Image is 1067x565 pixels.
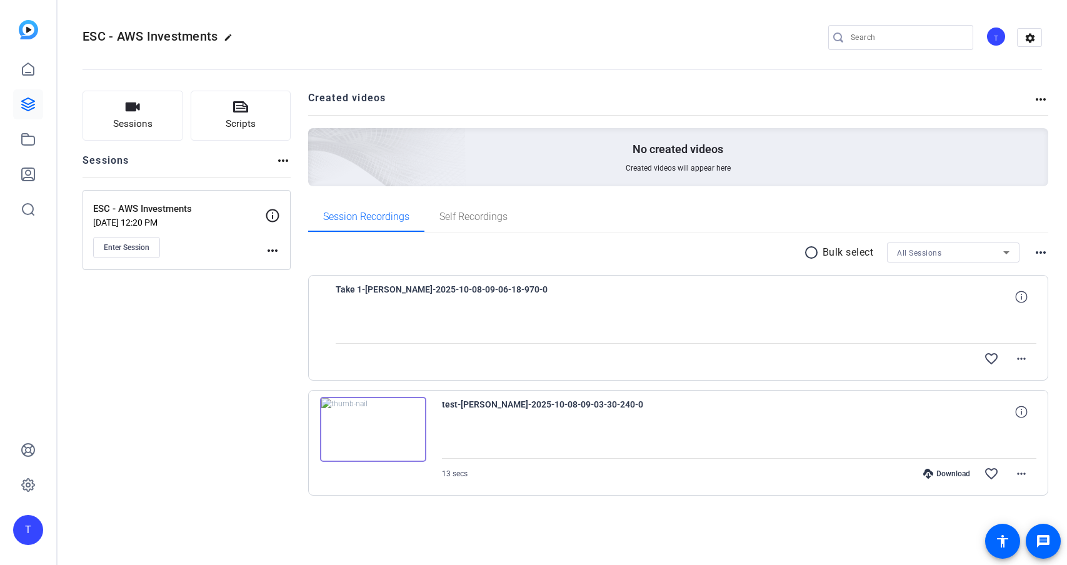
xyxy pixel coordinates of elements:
span: ESC - AWS Investments [83,29,218,44]
div: T [13,515,43,545]
mat-icon: more_horiz [1033,245,1048,260]
mat-icon: more_horiz [1014,351,1029,366]
mat-icon: favorite_border [984,351,999,366]
span: Created videos will appear here [626,163,731,173]
img: Creted videos background [168,4,466,276]
img: thumb-nail [320,397,426,462]
mat-icon: message [1036,534,1051,549]
mat-icon: more_horiz [276,153,291,168]
ngx-avatar: thobilly@amazon.com [986,26,1008,48]
span: Enter Session [104,242,149,252]
mat-icon: more_horiz [1014,466,1029,481]
img: blue-gradient.svg [19,20,38,39]
span: Sessions [113,117,153,131]
button: Sessions [83,91,183,141]
mat-icon: edit [224,33,239,48]
mat-icon: more_horiz [265,243,280,258]
span: Self Recordings [439,212,508,222]
span: test-[PERSON_NAME]-2025-10-08-09-03-30-240-0 [442,397,673,427]
mat-icon: more_horiz [1033,92,1048,107]
p: Bulk select [823,245,874,260]
mat-icon: accessibility [995,534,1010,549]
span: Session Recordings [323,212,409,222]
input: Search [851,30,963,45]
span: Take 1-[PERSON_NAME]-2025-10-08-09-06-18-970-0 [336,282,567,312]
p: No created videos [633,142,723,157]
div: Download [917,469,976,479]
mat-icon: settings [1018,29,1043,47]
p: [DATE] 12:20 PM [93,217,265,227]
h2: Created videos [308,91,1034,115]
p: ESC - AWS Investments [93,202,265,216]
mat-icon: radio_button_unchecked [804,245,823,260]
h2: Sessions [83,153,129,177]
span: 13 secs [442,469,468,478]
div: T [986,26,1006,47]
button: Scripts [191,91,291,141]
button: Enter Session [93,237,160,258]
span: All Sessions [897,249,941,257]
mat-icon: favorite_border [984,466,999,481]
span: Scripts [226,117,256,131]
